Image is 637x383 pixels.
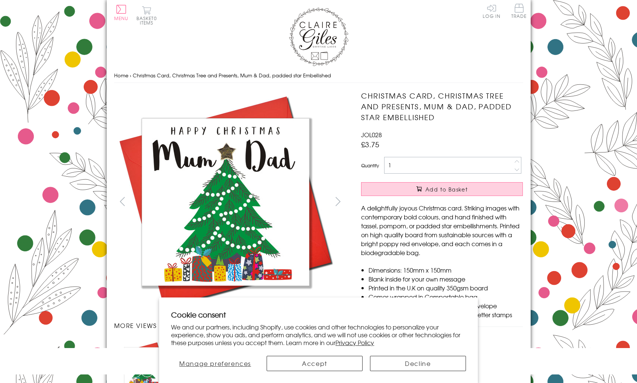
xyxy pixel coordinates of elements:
span: › [130,72,131,79]
span: £3.75 [361,139,379,149]
a: Home [114,72,128,79]
img: Christmas Card, Christmas Tree and Presents, Mum & Dad, padded star Embellished [346,90,569,313]
a: Trade [511,4,527,20]
label: Quantity [361,162,379,169]
button: Decline [370,356,466,371]
button: Menu [114,5,129,20]
span: Manage preferences [179,359,251,368]
button: Basket0 items [136,6,157,25]
li: Dimensions: 150mm x 150mm [369,265,523,274]
p: A delightfully joyous Christmas card. Striking images with contemporary bold colours, and hand fi... [361,203,523,257]
li: Printed in the U.K on quality 350gsm board [369,283,523,292]
button: Manage preferences [171,356,259,371]
span: Christmas Card, Christmas Tree and Presents, Mum & Dad, padded star Embellished [133,72,331,79]
a: Log In [483,4,501,18]
img: Christmas Card, Christmas Tree and Presents, Mum & Dad, padded star Embellished [114,90,337,313]
button: Add to Basket [361,182,523,196]
span: Menu [114,15,129,22]
span: Add to Basket [425,186,468,193]
h2: Cookie consent [171,309,466,320]
span: Trade [511,4,527,18]
p: We and our partners, including Shopify, use cookies and other technologies to personalize your ex... [171,323,466,346]
h1: Christmas Card, Christmas Tree and Presents, Mum & Dad, padded star Embellished [361,90,523,122]
nav: breadcrumbs [114,68,523,83]
button: next [329,193,346,210]
li: Comes wrapped in Compostable bag [369,292,523,301]
span: JOL028 [361,130,382,139]
span: 0 items [140,15,157,26]
li: Blank inside for your own message [369,274,523,283]
h3: More views [114,321,347,330]
button: Accept [267,356,363,371]
img: Claire Giles Greetings Cards [289,7,348,66]
button: prev [114,193,131,210]
a: Privacy Policy [335,338,374,347]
